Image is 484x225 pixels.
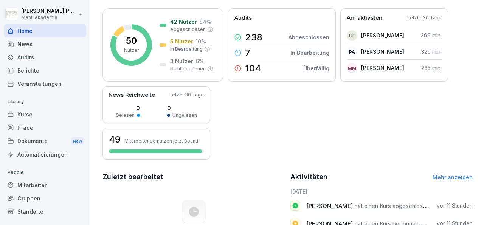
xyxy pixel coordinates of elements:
[433,174,473,180] a: Mehr anzeigen
[4,96,86,108] p: Library
[4,166,86,178] p: People
[172,112,197,119] p: Ungelesen
[102,172,285,182] h2: Zuletzt bearbeitet
[421,31,442,39] p: 399 min.
[290,188,473,196] h6: [DATE]
[361,31,404,39] p: [PERSON_NAME]
[169,92,204,98] p: Letzte 30 Tage
[4,77,86,90] a: Veranstaltungen
[355,202,432,209] span: hat einen Kurs abgeschlossen
[4,121,86,134] a: Pfade
[170,46,203,53] p: In Bearbeitung
[195,57,204,65] p: 6 %
[347,63,357,73] div: MM
[170,18,197,26] p: 42 Nutzer
[199,18,211,26] p: 84 %
[234,14,252,22] p: Audits
[361,48,404,56] p: [PERSON_NAME]
[4,148,86,161] a: Automatisierungen
[4,134,86,148] a: DokumenteNew
[437,202,473,209] p: vor 11 Stunden
[109,91,155,99] p: News Reichweite
[407,14,442,21] p: Letzte 30 Tage
[170,57,193,65] p: 3 Nutzer
[21,15,76,20] p: Menü Akademie
[4,64,86,77] a: Berichte
[289,33,329,41] p: Abgeschlossen
[303,64,329,72] p: Überfällig
[361,64,404,72] p: [PERSON_NAME]
[109,133,121,146] h3: 49
[167,104,197,112] p: 0
[126,36,137,45] p: 50
[290,172,327,182] h2: Aktivitäten
[4,37,86,51] a: News
[4,51,86,64] a: Audits
[4,134,86,148] div: Dokumente
[421,64,442,72] p: 265 min.
[116,104,140,112] p: 0
[170,37,193,45] p: 5 Nutzer
[4,192,86,205] a: Gruppen
[170,65,206,72] p: Nicht begonnen
[124,47,139,54] p: Nutzer
[170,26,206,33] p: Abgeschlossen
[347,47,357,57] div: PA
[21,8,76,14] p: [PERSON_NAME] Pätow
[245,64,261,73] p: 104
[71,137,84,146] div: New
[4,178,86,192] a: Mitarbeiter
[124,138,198,144] p: Mitarbeitende nutzen jetzt Bounti
[245,33,262,42] p: 238
[116,112,135,119] p: Gelesen
[306,202,353,209] span: [PERSON_NAME]
[347,14,382,22] p: Am aktivsten
[421,48,442,56] p: 320 min.
[4,108,86,121] a: Kurse
[347,30,357,41] div: UF
[195,37,206,45] p: 10 %
[4,24,86,37] a: Home
[4,205,86,218] a: Standorte
[245,48,250,57] p: 7
[290,49,329,57] p: In Bearbeitung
